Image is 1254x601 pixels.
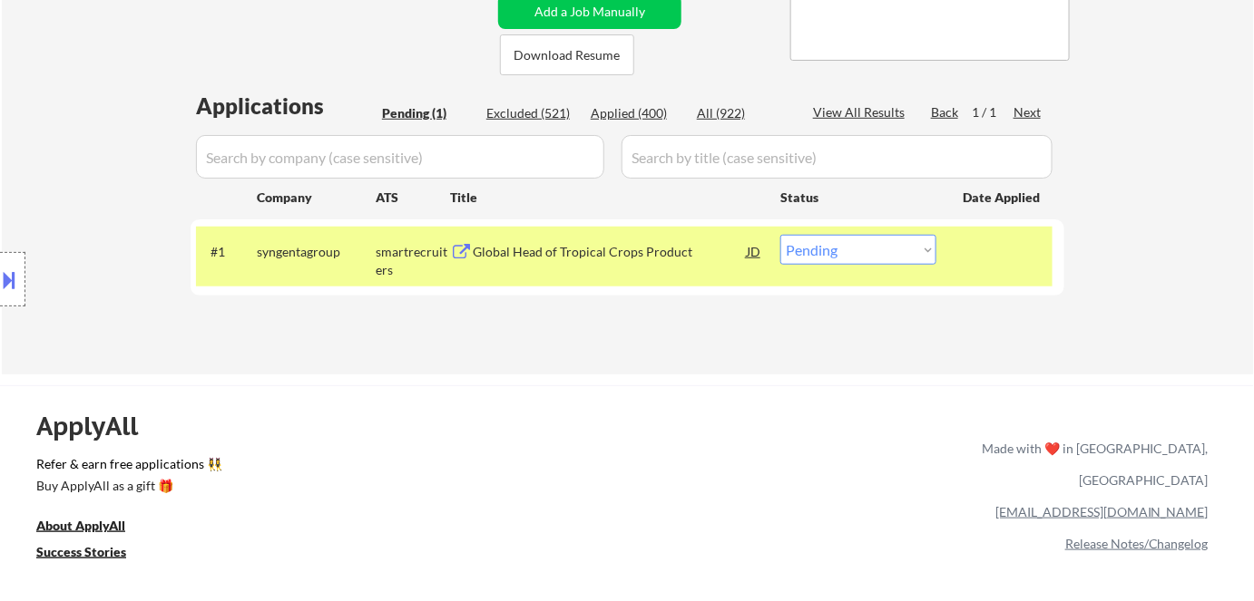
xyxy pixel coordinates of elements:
div: View All Results [813,103,910,121]
u: About ApplyAll [36,518,125,533]
a: About ApplyAll [36,517,151,539]
button: Download Resume [500,34,634,75]
div: Applied (400) [591,104,681,122]
div: JD [745,235,763,267]
a: [EMAIL_ADDRESS][DOMAIN_NAME] [995,504,1209,519]
div: Global Head of Tropical Crops Product [473,243,747,261]
div: smartrecruiters [376,243,450,278]
div: Buy ApplyAll as a gift 🎁 [36,480,218,492]
a: Success Stories [36,543,151,566]
input: Search by title (case sensitive) [622,135,1053,179]
div: 1 / 1 [972,103,1014,121]
div: All (922) [697,104,788,122]
u: Success Stories [36,544,126,559]
div: Next [1014,103,1043,121]
a: Buy ApplyAll as a gift 🎁 [36,477,218,499]
div: Made with ❤️ in [GEOGRAPHIC_DATA], [GEOGRAPHIC_DATA] [975,432,1209,496]
a: Refer & earn free applications 👯‍♀️ [36,458,603,477]
div: Pending (1) [382,104,473,122]
div: Applications [196,95,376,117]
input: Search by company (case sensitive) [196,135,604,179]
div: Status [780,180,936,213]
div: Back [931,103,960,121]
div: Date Applied [963,189,1043,207]
div: ATS [376,189,450,207]
a: Release Notes/Changelog [1065,536,1209,551]
div: Excluded (521) [486,104,577,122]
div: Title [450,189,763,207]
